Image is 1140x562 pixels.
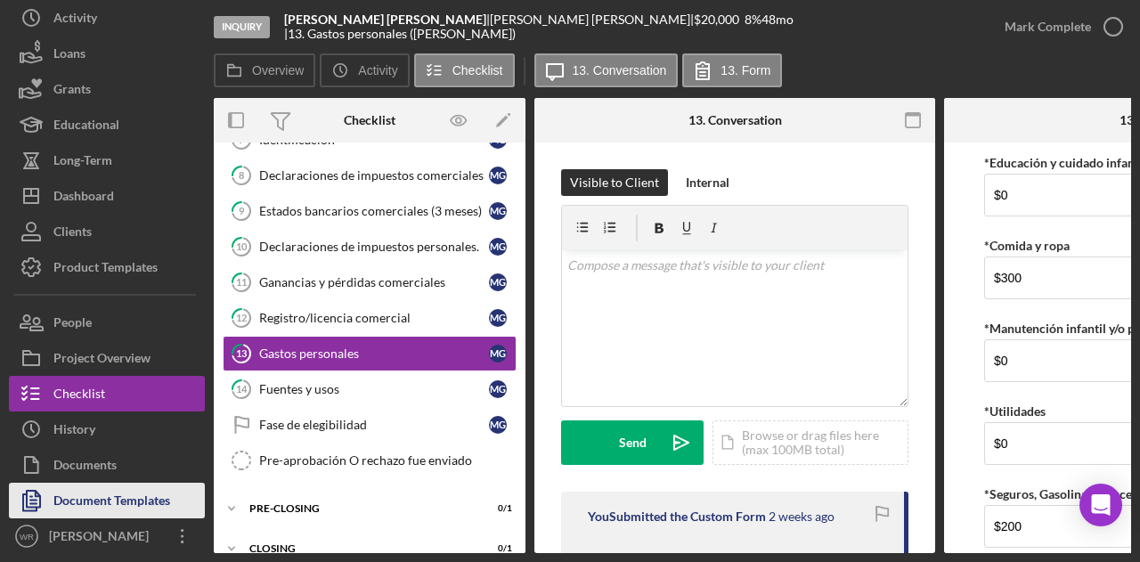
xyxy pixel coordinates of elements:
[53,214,92,254] div: Clients
[284,12,490,27] div: |
[223,265,517,300] a: 11Ganancias y pérdidas comercialesMG
[489,416,507,434] div: M G
[53,447,117,487] div: Documents
[9,71,205,107] button: Grants
[320,53,409,87] button: Activity
[53,143,112,183] div: Long-Term
[9,249,205,285] button: Product Templates
[53,411,95,452] div: History
[223,443,517,478] a: Pre-aprobación O rechazo fue enviado
[20,532,34,542] text: WR
[9,340,205,376] button: Project Overview
[480,503,512,514] div: 0 / 1
[53,178,114,218] div: Dashboard
[53,107,119,147] div: Educational
[489,202,507,220] div: M G
[259,168,489,183] div: Declaraciones de impuestos comerciales
[452,63,503,77] label: Checklist
[1079,484,1122,526] div: Open Intercom Messenger
[561,420,704,465] button: Send
[489,238,507,256] div: M G
[53,71,91,111] div: Grants
[984,238,1070,253] label: *Comida y ropa
[694,12,739,27] span: $20,000
[489,380,507,398] div: M G
[344,113,395,127] div: Checklist
[9,107,205,143] button: Educational
[259,346,489,361] div: Gastos personales
[236,276,247,288] tspan: 11
[9,518,205,554] button: WR[PERSON_NAME]
[561,169,668,196] button: Visible to Client
[987,9,1131,45] button: Mark Complete
[490,12,694,27] div: [PERSON_NAME] [PERSON_NAME] |
[259,311,489,325] div: Registro/licencia comercial
[414,53,515,87] button: Checklist
[480,543,512,554] div: 0 / 1
[534,53,679,87] button: 13. Conversation
[9,376,205,411] button: Checklist
[53,340,151,380] div: Project Overview
[239,134,245,145] tspan: 7
[984,403,1046,419] label: *Utilidades
[259,453,516,468] div: Pre-aprobación O rechazo fue enviado
[489,167,507,184] div: M G
[9,447,205,483] button: Documents
[214,16,270,38] div: Inquiry
[259,382,489,396] div: Fuentes y usos
[259,275,489,289] div: Ganancias y pérdidas comerciales
[573,63,667,77] label: 13. Conversation
[236,347,247,359] tspan: 13
[9,411,205,447] button: History
[570,169,659,196] div: Visible to Client
[45,518,160,558] div: [PERSON_NAME]
[236,312,247,323] tspan: 12
[721,63,770,77] label: 13. Form
[688,113,782,127] div: 13. Conversation
[761,12,794,27] div: 48 mo
[223,229,517,265] a: 10Declaraciones de impuestos personales.MG
[682,53,782,87] button: 13. Form
[223,407,517,443] a: Fase de elegibilidadMG
[9,143,205,178] button: Long-Term
[223,158,517,193] a: 8Declaraciones de impuestos comercialesMG
[236,240,248,252] tspan: 10
[9,483,205,518] button: Document Templates
[769,509,835,524] time: 2025-09-04 18:11
[223,371,517,407] a: 14Fuentes y usosMG
[358,63,397,77] label: Activity
[9,305,205,340] button: People
[588,509,766,524] div: You Submitted the Custom Form
[9,36,205,71] button: Loans
[1005,9,1091,45] div: Mark Complete
[259,204,489,218] div: Estados bancarios comerciales (3 meses)
[223,300,517,336] a: 12Registro/licencia comercialMG
[9,178,205,214] button: Dashboard
[259,240,489,254] div: Declaraciones de impuestos personales.
[284,12,486,27] b: [PERSON_NAME] [PERSON_NAME]
[259,418,489,432] div: Fase de elegibilidad
[53,305,92,345] div: People
[53,36,85,76] div: Loans
[223,193,517,229] a: 9Estados bancarios comerciales (3 meses)MG
[252,63,304,77] label: Overview
[686,169,729,196] div: Internal
[9,214,205,249] button: Clients
[489,309,507,327] div: M G
[249,503,468,514] div: Pre-Closing
[249,543,468,554] div: Closing
[284,27,516,41] div: | 13. Gastos personales ([PERSON_NAME])
[239,205,245,216] tspan: 9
